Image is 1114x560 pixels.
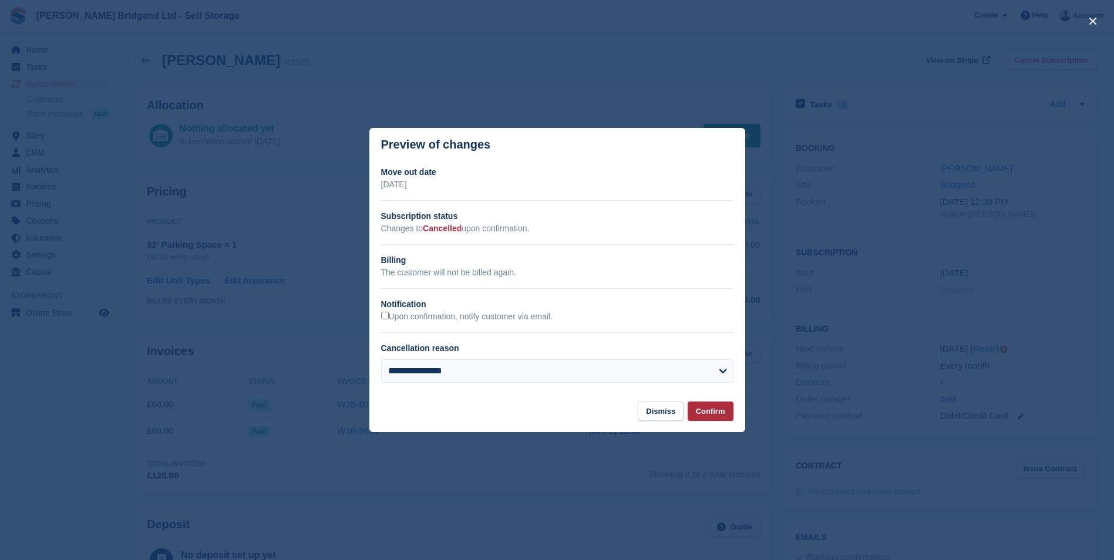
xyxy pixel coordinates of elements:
h2: Subscription status [381,210,733,222]
p: Changes to upon confirmation. [381,222,733,235]
button: close [1083,12,1102,31]
span: Cancelled [423,224,462,233]
label: Upon confirmation, notify customer via email. [381,312,553,322]
label: Cancellation reason [381,343,459,353]
p: The customer will not be billed again. [381,266,733,279]
p: [DATE] [381,178,733,191]
button: Dismiss [638,402,684,421]
h2: Notification [381,298,733,311]
h2: Move out date [381,166,733,178]
input: Upon confirmation, notify customer via email. [381,312,389,319]
p: Preview of changes [381,138,491,151]
h2: Billing [381,254,733,266]
button: Confirm [688,402,733,421]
